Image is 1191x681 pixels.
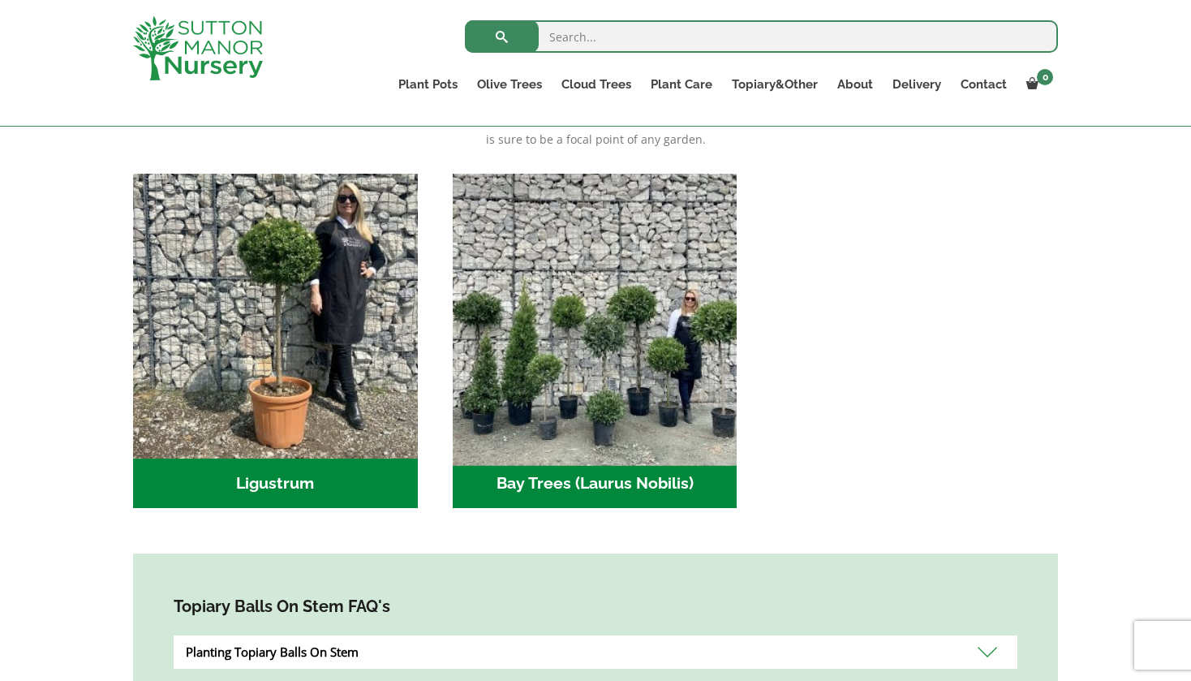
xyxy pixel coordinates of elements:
a: Contact [951,73,1017,96]
a: Visit product category Ligustrum [133,174,418,508]
h4: Topiary Balls On Stem FAQ's [174,594,1017,619]
a: About [828,73,883,96]
a: Olive Trees [467,73,552,96]
a: Delivery [883,73,951,96]
a: Plant Pots [389,73,467,96]
h2: Bay Trees (Laurus Nobilis) [453,459,737,509]
input: Search... [465,20,1058,53]
span: 0 [1037,69,1053,85]
h2: Ligustrum [133,459,418,509]
div: Planting Topiary Balls On Stem [174,636,1017,669]
a: Visit product category Bay Trees (Laurus Nobilis) [453,174,737,508]
img: Ligustrum [133,174,418,459]
a: Plant Care [641,73,722,96]
a: Cloud Trees [552,73,641,96]
a: Topiary&Other [722,73,828,96]
img: logo [133,16,263,80]
a: 0 [1017,73,1058,96]
img: Bay Trees (Laurus Nobilis) [445,166,744,465]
